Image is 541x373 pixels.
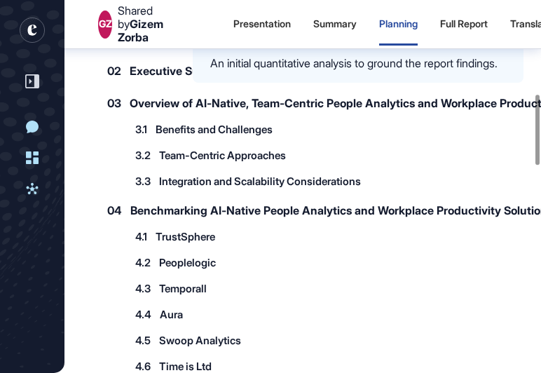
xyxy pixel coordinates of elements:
[156,231,215,242] span: TrustSphere
[135,257,151,268] span: 4.2
[440,18,488,30] div: Full Report
[118,17,163,44] span: Gizem Zorba
[118,4,177,43] div: Shared by
[159,283,207,294] span: Temporall
[135,231,147,242] span: 4.1
[135,361,151,372] span: 4.6
[135,150,151,161] span: 3.2
[135,283,151,294] span: 4.3
[160,309,183,320] span: Aura
[156,124,273,135] span: Benefits and Challenges
[159,150,286,161] span: Team-Centric Approaches
[130,65,235,76] span: Executive Summary
[135,176,151,186] span: 3.3
[135,124,147,135] span: 3.1
[313,18,357,30] div: Summary
[99,18,112,29] div: GZ
[107,97,121,109] span: 03
[135,335,151,346] span: 4.5
[159,335,241,346] span: Swoop Analytics
[379,18,418,30] div: Planning
[107,65,121,76] span: 02
[107,205,122,216] span: 04
[159,361,212,372] span: Time is Ltd
[135,309,151,320] span: 4.4
[159,176,361,186] span: Integration and Scalability Considerations
[159,257,216,268] span: Peoplelogic
[233,18,291,30] div: Presentation
[210,55,498,73] div: An initial quantitative analysis to ground the report findings.
[20,18,45,43] div: entrapeer-logo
